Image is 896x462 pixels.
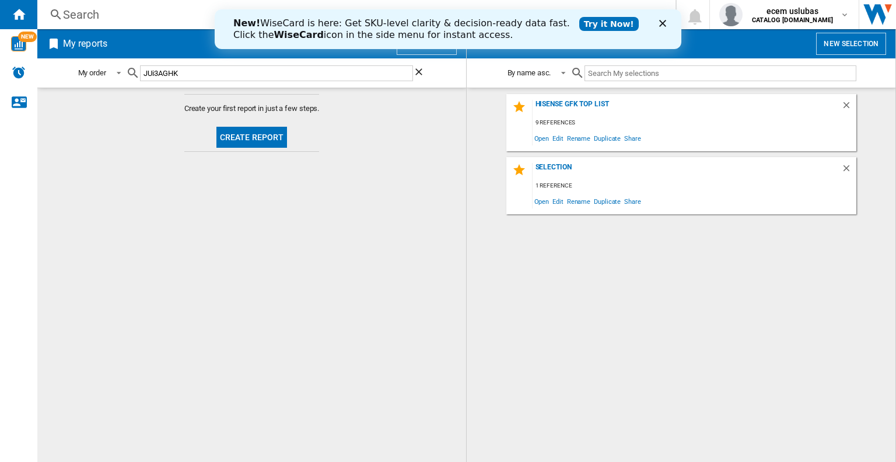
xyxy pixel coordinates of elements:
[216,127,288,148] button: Create report
[622,193,643,209] span: Share
[78,68,106,77] div: My order
[551,130,565,146] span: Edit
[752,16,833,24] b: CATALOG [DOMAIN_NAME]
[11,36,26,51] img: wise-card.svg
[63,6,645,23] div: Search
[533,100,841,116] div: Hisense Gfk Top List
[533,193,551,209] span: Open
[533,179,856,193] div: 1 reference
[841,163,856,179] div: Delete
[61,33,110,55] h2: My reports
[184,103,320,114] span: Create your first report in just a few steps.
[565,130,592,146] span: Rename
[752,5,833,17] span: ecem uslubas
[565,193,592,209] span: Rename
[592,193,622,209] span: Duplicate
[508,68,551,77] div: By name asc.
[533,163,841,179] div: Selection
[841,100,856,116] div: Delete
[12,65,26,79] img: alerts-logo.svg
[215,9,681,49] iframe: Intercom live chat banner
[444,11,456,18] div: Close
[584,65,856,81] input: Search My selections
[18,32,37,42] span: NEW
[816,33,886,55] button: New selection
[140,65,413,81] input: Search My reports
[413,66,427,80] ng-md-icon: Clear search
[719,3,743,26] img: profile.jpg
[551,193,565,209] span: Edit
[622,130,643,146] span: Share
[592,130,622,146] span: Duplicate
[533,116,856,130] div: 9 references
[533,130,551,146] span: Open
